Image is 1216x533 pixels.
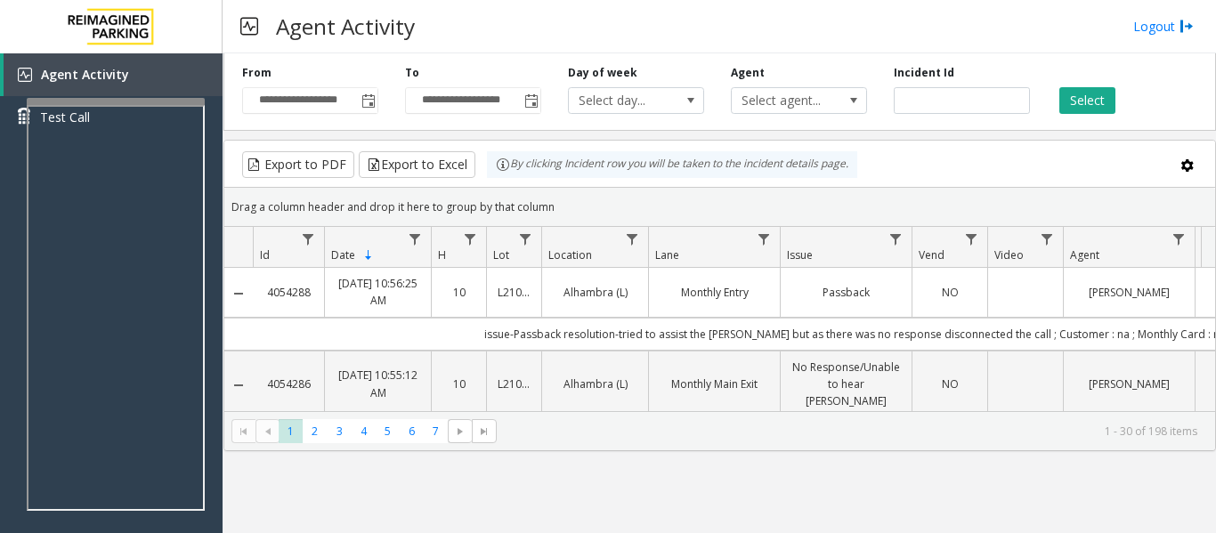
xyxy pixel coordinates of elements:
label: Agent [731,65,765,81]
a: 4054286 [263,376,313,392]
a: NO [923,284,977,301]
a: 10 [442,376,475,392]
a: Lot Filter Menu [514,227,538,251]
a: Alhambra (L) [553,284,637,301]
a: Agent Activity [4,53,223,96]
a: Date Filter Menu [403,227,427,251]
a: Video Filter Menu [1035,227,1059,251]
a: Location Filter Menu [620,227,644,251]
a: [PERSON_NAME] [1074,376,1184,392]
img: 'icon' [18,68,32,82]
button: Export to Excel [359,151,475,178]
a: 10 [442,284,475,301]
span: Go to the next page [453,424,467,439]
label: From [242,65,272,81]
span: Select agent... [732,88,839,113]
h3: Agent Activity [267,4,424,48]
label: Incident Id [894,65,954,81]
span: Go to the next page [448,419,472,444]
span: Select day... [569,88,677,113]
a: Logout [1133,17,1194,36]
span: Page 2 [303,419,327,443]
a: Collapse Details [224,287,253,301]
a: L21083200 [498,376,531,392]
img: logout [1180,17,1194,36]
a: [DATE] 10:55:12 AM [336,367,420,400]
span: Go to the last page [472,419,496,444]
span: Issue [787,247,813,262]
span: Date [331,247,355,262]
span: Lot [493,247,509,262]
span: Video [994,247,1024,262]
div: By clicking Incident row you will be taken to the incident details page. [487,151,857,178]
span: Page 6 [400,419,424,443]
a: Monthly Main Exit [660,376,769,392]
span: Vend [919,247,944,262]
a: Id Filter Menu [296,227,320,251]
a: Passback [791,284,901,301]
a: No Response/Unable to hear [PERSON_NAME] [791,359,901,410]
span: NO [942,376,959,392]
span: Sortable [361,248,376,262]
span: Go to the last page [477,424,491,439]
button: Export to PDF [242,151,354,178]
img: infoIcon.svg [496,157,510,172]
label: Day of week [568,65,637,81]
span: Page 3 [328,419,352,443]
div: Drag a column header and drop it here to group by that column [224,191,1215,222]
span: Toggle popup [521,88,540,113]
span: Agent [1070,247,1099,262]
a: Collapse Details [224,378,253,392]
a: L21083200 [498,284,531,301]
div: Data table [224,227,1215,411]
a: 4054288 [263,284,313,301]
span: Location [548,247,592,262]
a: Issue Filter Menu [884,227,908,251]
button: Select [1059,87,1115,114]
span: NO [942,285,959,300]
a: [DATE] 10:56:25 AM [336,275,420,309]
a: Vend Filter Menu [960,227,984,251]
span: Page 5 [376,419,400,443]
span: H [438,247,446,262]
kendo-pager-info: 1 - 30 of 198 items [507,424,1197,439]
span: Id [260,247,270,262]
label: To [405,65,419,81]
span: Agent Activity [41,66,129,83]
img: pageIcon [240,4,258,48]
a: [PERSON_NAME] [1074,284,1184,301]
a: NO [923,376,977,392]
a: Lane Filter Menu [752,227,776,251]
span: Page 7 [424,419,448,443]
a: Monthly Entry [660,284,769,301]
span: Page 4 [352,419,376,443]
span: Toggle popup [358,88,377,113]
a: Alhambra (L) [553,376,637,392]
span: Page 1 [279,419,303,443]
a: Agent Filter Menu [1167,227,1191,251]
span: Lane [655,247,679,262]
a: H Filter Menu [458,227,482,251]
